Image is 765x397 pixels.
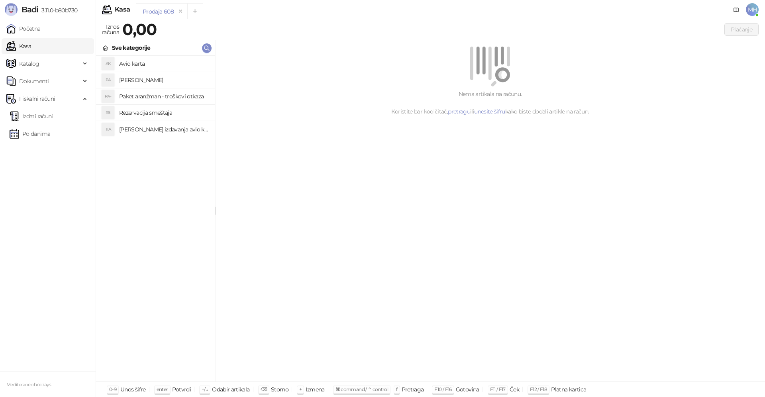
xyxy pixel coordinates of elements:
[6,21,41,37] a: Početna
[299,386,302,392] span: +
[730,3,743,16] a: Dokumentacija
[102,106,114,119] div: RS
[22,5,38,14] span: Badi
[157,386,168,392] span: enter
[19,73,49,89] span: Dokumenti
[6,38,31,54] a: Kasa
[335,386,388,392] span: ⌘ command / ⌃ control
[187,3,203,19] button: Add tab
[122,20,157,39] strong: 0,00
[212,384,249,395] div: Odabir artikala
[6,382,51,387] small: Mediteraneo holidays
[38,7,77,14] span: 3.11.0-b80b730
[261,386,267,392] span: ⌫
[271,384,288,395] div: Storno
[119,74,208,86] h4: [PERSON_NAME]
[402,384,424,395] div: Pretraga
[120,384,146,395] div: Unos šifre
[202,386,208,392] span: ↑/↓
[746,3,759,16] span: MH
[100,22,121,37] div: Iznos računa
[119,90,208,103] h4: Paket aranžman - troškovi otkaza
[448,108,470,115] a: pretragu
[19,91,55,107] span: Fiskalni računi
[112,43,150,52] div: Sve kategorije
[474,108,505,115] a: unesite šifru
[175,8,186,15] button: remove
[115,6,130,13] div: Kasa
[306,384,324,395] div: Izmena
[119,106,208,119] h4: Rezervacija smeštaja
[724,23,759,36] button: Plaćanje
[19,56,39,72] span: Katalog
[143,7,174,16] div: Prodaja 608
[490,386,506,392] span: F11 / F17
[102,123,114,136] div: TIA
[96,56,215,381] div: grid
[396,386,397,392] span: f
[102,74,114,86] div: PA
[109,386,116,392] span: 0-9
[434,386,451,392] span: F10 / F16
[10,126,50,142] a: Po danima
[10,108,53,124] a: Izdati računi
[456,384,479,395] div: Gotovina
[5,3,18,16] img: Logo
[530,386,547,392] span: F12 / F18
[172,384,191,395] div: Potvrdi
[225,90,755,116] div: Nema artikala na računu. Koristite bar kod čitač, ili kako biste dodali artikle na račun.
[119,57,208,70] h4: Avio karta
[510,384,519,395] div: Ček
[119,123,208,136] h4: [PERSON_NAME] izdavanja avio karta
[102,90,114,103] div: PA-
[551,384,586,395] div: Platna kartica
[102,57,114,70] div: AK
